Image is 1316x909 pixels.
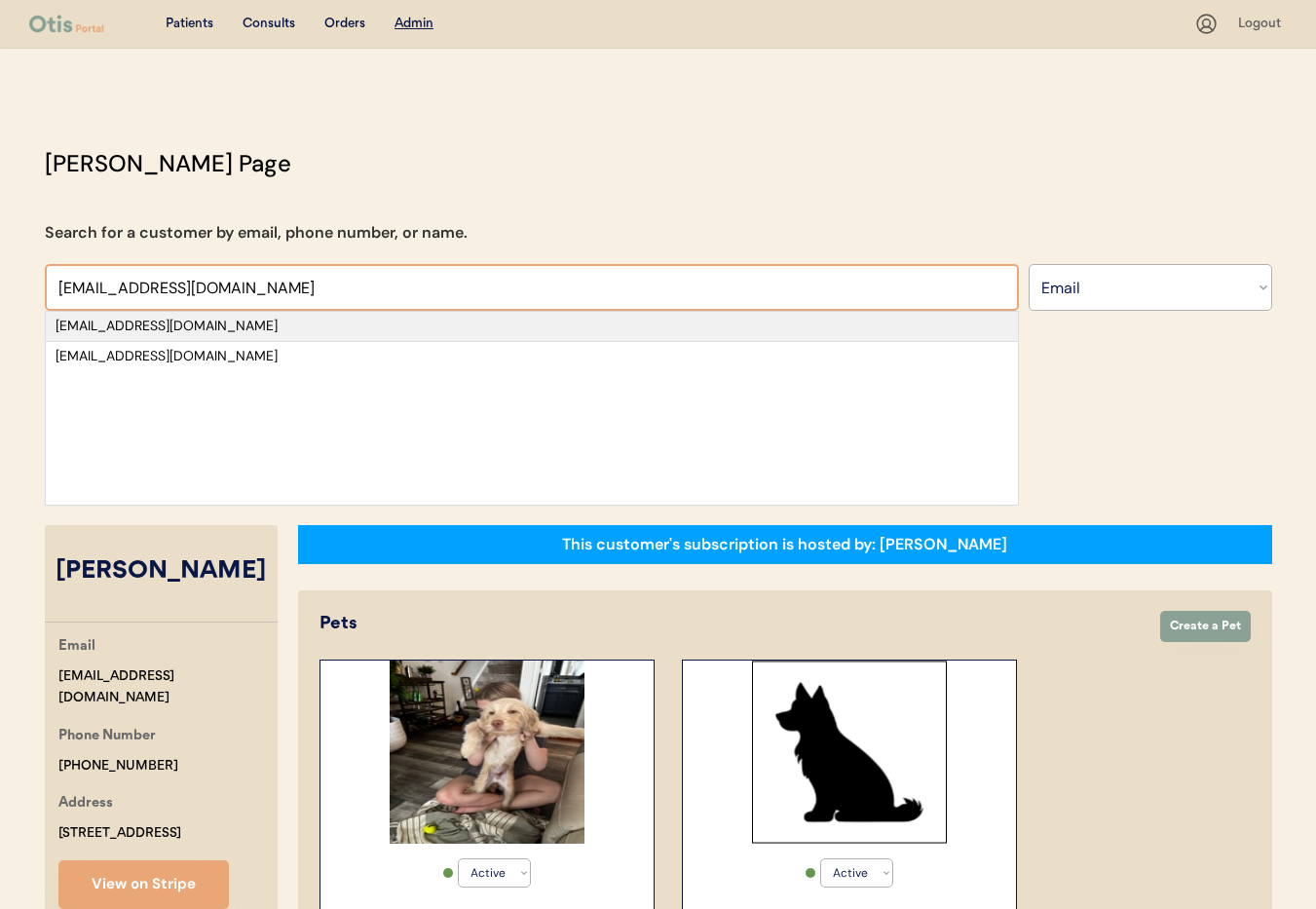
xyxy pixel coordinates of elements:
div: Patients [166,15,213,34]
div: Consults [243,15,295,34]
div: Search for a customer by email, phone number, or name. [45,221,468,245]
button: View on Stripe [58,860,229,909]
div: Logout [1238,15,1287,34]
u: Admin [395,17,433,30]
div: [PERSON_NAME] Page [45,146,291,181]
img: Rectangle%2029.svg [752,661,947,844]
div: Orders [324,15,365,34]
div: Email [58,635,95,660]
div: Phone Number [58,725,156,749]
div: [EMAIL_ADDRESS][DOMAIN_NAME] [58,665,278,710]
div: Pets [320,611,1141,637]
div: This customer's subscription is hosted by: [PERSON_NAME] [562,534,1007,555]
div: [STREET_ADDRESS] [58,822,181,845]
div: [EMAIL_ADDRESS][DOMAIN_NAME] [56,347,1008,366]
div: [PERSON_NAME] [45,553,278,590]
img: IMG_3955.jpeg [390,661,584,844]
div: Address [58,792,113,816]
div: [EMAIL_ADDRESS][DOMAIN_NAME] [56,317,1008,336]
button: Create a Pet [1160,611,1251,642]
input: Search by email [45,264,1019,311]
div: [PHONE_NUMBER] [58,755,178,777]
